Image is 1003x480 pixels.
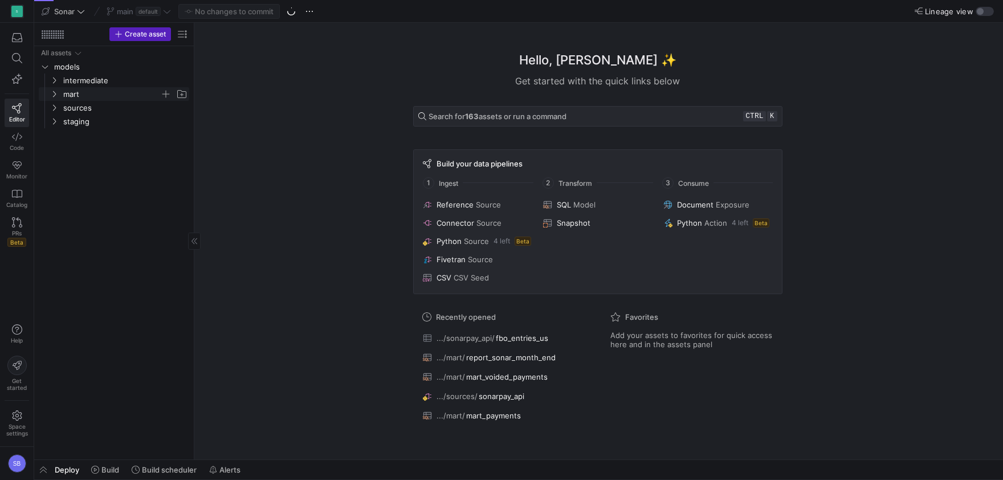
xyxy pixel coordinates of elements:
kbd: ctrl [743,111,765,121]
span: sonarpay_api [479,392,524,401]
span: staging [63,115,187,128]
span: Source [476,200,501,209]
strong: 163 [465,112,479,121]
span: intermediate [63,74,187,87]
a: S [5,2,29,21]
span: .../sources/ [437,392,478,401]
div: Press SPACE to select this row. [39,115,189,128]
button: DocumentExposure [661,198,774,211]
div: S [11,6,23,17]
span: fbo_entries_us [496,333,548,343]
span: Build your data pipelines [437,159,523,168]
span: Favorites [625,312,658,322]
span: Source [476,218,502,227]
button: SB [5,451,29,475]
span: Build [101,465,119,474]
button: .../sonarpay_api/fbo_entries_us [420,331,588,345]
kbd: k [767,111,777,121]
span: PRs [12,230,22,237]
a: Code [5,127,29,156]
span: .../sonarpay_api/ [437,333,495,343]
span: Python [437,237,462,246]
span: Recently opened [436,312,496,322]
span: Beta [753,218,769,227]
span: CSV [437,273,451,282]
span: Monitor [6,173,27,180]
span: Source [468,255,493,264]
div: Press SPACE to select this row. [39,46,189,60]
button: Sonar [39,4,88,19]
span: mart_voided_payments [466,372,548,381]
button: .../sources/sonarpay_api [420,389,588,404]
div: Press SPACE to select this row. [39,87,189,101]
div: Press SPACE to select this row. [39,60,189,74]
a: Spacesettings [5,405,29,442]
span: Beta [515,237,531,246]
div: Press SPACE to select this row. [39,74,189,87]
span: Sonar [54,7,75,16]
h1: Hello, [PERSON_NAME] ✨ [519,51,676,70]
span: .../mart/ [437,353,465,362]
button: Build scheduler [127,460,202,479]
span: Create asset [125,30,166,38]
span: mart [63,88,160,101]
button: ReferenceSource [421,198,534,211]
span: Search for assets or run a command [429,112,566,121]
button: .../mart/report_sonar_month_end [420,350,588,365]
span: Action [704,218,727,227]
button: Help [5,319,29,349]
span: Code [10,144,24,151]
button: FivetranSource [421,253,534,266]
button: PythonSource4 leftBeta [421,234,534,248]
span: Python [677,218,702,227]
span: report_sonar_month_end [466,353,556,362]
button: Build [86,460,124,479]
div: SB [8,454,26,473]
span: Alerts [219,465,240,474]
span: models [54,60,187,74]
div: Press SPACE to select this row. [39,101,189,115]
span: mart_payments [466,411,521,420]
button: Search for163assets or run a commandctrlk [413,106,782,127]
span: Lineage view [925,7,973,16]
span: .../mart/ [437,411,465,420]
span: Help [10,337,24,344]
span: Snapshot [557,218,590,227]
div: Get started with the quick links below [413,74,782,88]
span: Model [573,200,596,209]
span: Fivetran [437,255,466,264]
span: 4 left [732,219,748,227]
span: Get started [7,377,27,391]
span: 4 left [494,237,510,245]
a: Monitor [5,156,29,184]
button: PythonAction4 leftBeta [661,216,774,230]
button: Getstarted [5,351,29,396]
button: Snapshot [541,216,654,230]
a: PRsBeta [5,213,29,251]
span: .../mart/ [437,372,465,381]
button: Create asset [109,27,171,41]
a: Catalog [5,184,29,213]
span: Catalog [6,201,27,208]
div: All assets [41,49,71,57]
span: Document [677,200,713,209]
button: CSVCSV Seed [421,271,534,284]
button: .../mart/mart_voided_payments [420,369,588,384]
span: SQL [557,200,571,209]
span: CSV Seed [454,273,489,282]
span: Space settings [6,423,28,437]
span: Exposure [716,200,749,209]
span: Source [464,237,489,246]
button: Alerts [204,460,246,479]
button: SQLModel [541,198,654,211]
button: .../mart/mart_payments [420,408,588,423]
span: sources [63,101,187,115]
span: Editor [9,116,25,123]
span: Connector [437,218,474,227]
button: ConnectorSource [421,216,534,230]
span: Deploy [55,465,79,474]
span: Beta [7,238,26,247]
a: Editor [5,99,29,127]
span: Reference [437,200,474,209]
span: Add your assets to favorites for quick access here and in the assets panel [610,331,773,349]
